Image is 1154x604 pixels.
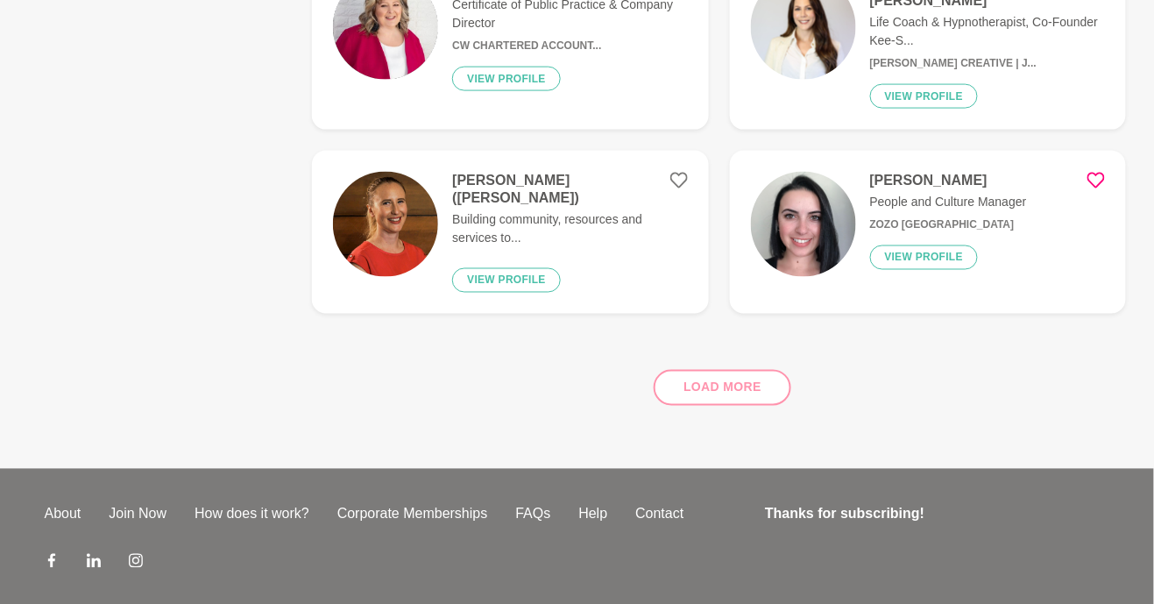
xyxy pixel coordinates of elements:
[870,172,1027,189] h4: [PERSON_NAME]
[751,172,856,277] img: 392e1419a0a81dfc663ccf421d381dff8f8725b2-1932x1932.jpg
[181,504,323,525] a: How does it work?
[501,504,564,525] a: FAQs
[870,218,1027,231] h6: ZOZO [GEOGRAPHIC_DATA]
[452,67,561,91] button: View profile
[312,151,708,314] a: [PERSON_NAME] ([PERSON_NAME])Building community, resources and services to...View profile
[870,13,1105,50] p: Life Coach & Hypnotherapist, Co-Founder Kee-S...
[870,245,979,270] button: View profile
[95,504,181,525] a: Join Now
[45,553,59,574] a: Facebook
[452,172,687,207] h4: [PERSON_NAME] ([PERSON_NAME])
[870,57,1105,70] h6: [PERSON_NAME] Creative | J...
[870,193,1027,211] p: People and Culture Manager
[31,504,96,525] a: About
[765,504,1099,525] h4: Thanks for subscribing!
[452,210,687,247] p: Building community, resources and services to...
[452,39,687,53] h6: CW Chartered Account...
[333,172,438,277] img: cf414c84122d07c30fd80c1c66d19f241ac9dff3-800x800.jpg
[87,553,101,574] a: LinkedIn
[452,268,561,293] button: View profile
[564,504,621,525] a: Help
[129,553,143,574] a: Instagram
[730,151,1126,314] a: [PERSON_NAME]People and Culture ManagerZOZO [GEOGRAPHIC_DATA]View profile
[323,504,502,525] a: Corporate Memberships
[621,504,697,525] a: Contact
[870,84,979,109] button: View profile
